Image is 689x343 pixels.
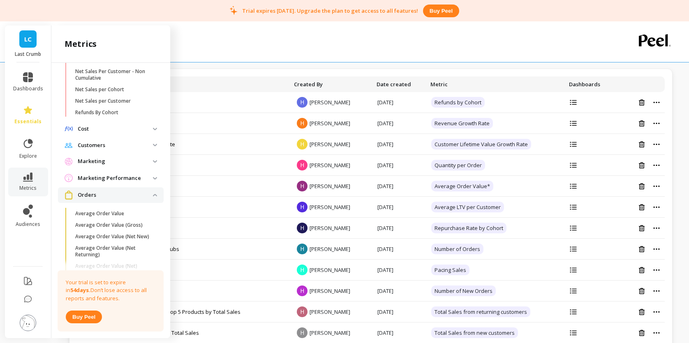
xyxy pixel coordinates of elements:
[65,143,73,148] img: navigation item icon
[372,260,426,281] td: [DATE]
[372,302,426,322] td: [DATE]
[70,286,90,294] strong: 54 days.
[77,76,290,92] th: Toggle SortBy
[153,177,157,180] img: down caret icon
[290,76,372,92] th: Toggle SortBy
[75,68,154,81] p: Net Sales Per Customer - Non Cumulative
[66,311,102,323] button: Buy peel
[78,125,153,133] p: Cost
[19,153,37,159] span: explore
[75,86,124,93] p: Net Sales per Cohort
[431,181,493,191] span: Average Order Value*
[423,5,459,17] button: Buy peel
[153,128,157,130] img: down caret icon
[75,210,124,217] p: Average Order Value
[310,329,350,336] span: [PERSON_NAME]
[65,38,97,50] h2: metrics
[372,239,426,260] td: [DATE]
[78,174,153,182] p: Marketing Performance
[372,176,426,197] td: [DATE]
[153,194,157,196] img: down caret icon
[372,113,426,134] td: [DATE]
[297,202,308,212] span: H
[310,182,350,190] span: [PERSON_NAME]
[431,327,518,338] span: Total Sales from new customers
[297,223,308,233] span: H
[65,157,73,166] img: navigation item icon
[297,139,308,150] span: H
[297,118,308,129] span: H
[431,285,496,296] span: Number of New Orders
[310,224,350,232] span: [PERSON_NAME]
[310,203,350,211] span: [PERSON_NAME]
[372,92,426,113] td: [DATE]
[153,160,157,163] img: down caret icon
[431,265,469,275] span: Pacing Sales
[78,191,153,199] p: Orders
[297,160,308,170] span: H
[372,197,426,218] td: [DATE]
[372,76,426,92] th: Toggle SortBy
[372,281,426,302] td: [DATE]
[431,97,485,108] span: Refunds by Cohort
[310,287,350,295] span: [PERSON_NAME]
[431,139,531,150] span: Customer Lifetime Value Growth Rate
[372,218,426,239] td: [DATE]
[75,222,143,228] p: Average Order Value (Gross)
[297,306,308,317] span: H
[297,181,308,191] span: H
[75,109,118,116] p: Refunds By Cohort
[75,245,154,258] p: Average Order Value (Net Returning)
[16,221,40,228] span: audiences
[431,306,530,317] span: Total Sales from returning customers
[75,263,137,269] p: Average Order Value (Net)
[310,140,350,148] span: [PERSON_NAME]
[565,76,615,92] th: Dashboards
[153,144,157,146] img: down caret icon
[242,7,418,14] p: Trial expires [DATE]. Upgrade the plan to get access to all features!
[426,76,565,92] th: Toggle SortBy
[78,141,153,150] p: Customers
[297,265,308,275] span: H
[19,185,37,191] span: metrics
[297,327,308,338] span: H
[75,233,149,240] p: Average Order Value (Net New)
[310,266,350,274] span: [PERSON_NAME]
[431,202,504,212] span: Average LTV per Customer
[13,51,43,58] p: Last Crumb
[431,118,493,129] span: Revenue Growth Rate
[310,120,350,127] span: [PERSON_NAME]
[431,160,485,170] span: Quantity per Order
[75,98,131,104] p: Net Sales per Customer
[431,244,483,254] span: Number of Orders
[431,223,506,233] span: Repurchase Rate by Cohort
[24,35,32,44] span: LC
[310,161,350,169] span: [PERSON_NAME]
[372,155,426,176] td: [DATE]
[13,85,43,92] span: dashboards
[65,174,73,182] img: navigation item icon
[20,315,36,331] img: profile picture
[310,245,350,253] span: [PERSON_NAME]
[65,126,73,131] img: navigation item icon
[372,134,426,155] td: [DATE]
[297,285,308,296] span: H
[78,157,153,166] p: Marketing
[310,99,350,106] span: [PERSON_NAME]
[297,97,308,108] span: H
[14,118,42,125] span: essentials
[66,279,155,303] p: Your trial is set to expire in Don’t lose access to all reports and features.
[297,244,308,254] span: H
[310,308,350,315] span: [PERSON_NAME]
[65,191,73,199] img: navigation item icon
